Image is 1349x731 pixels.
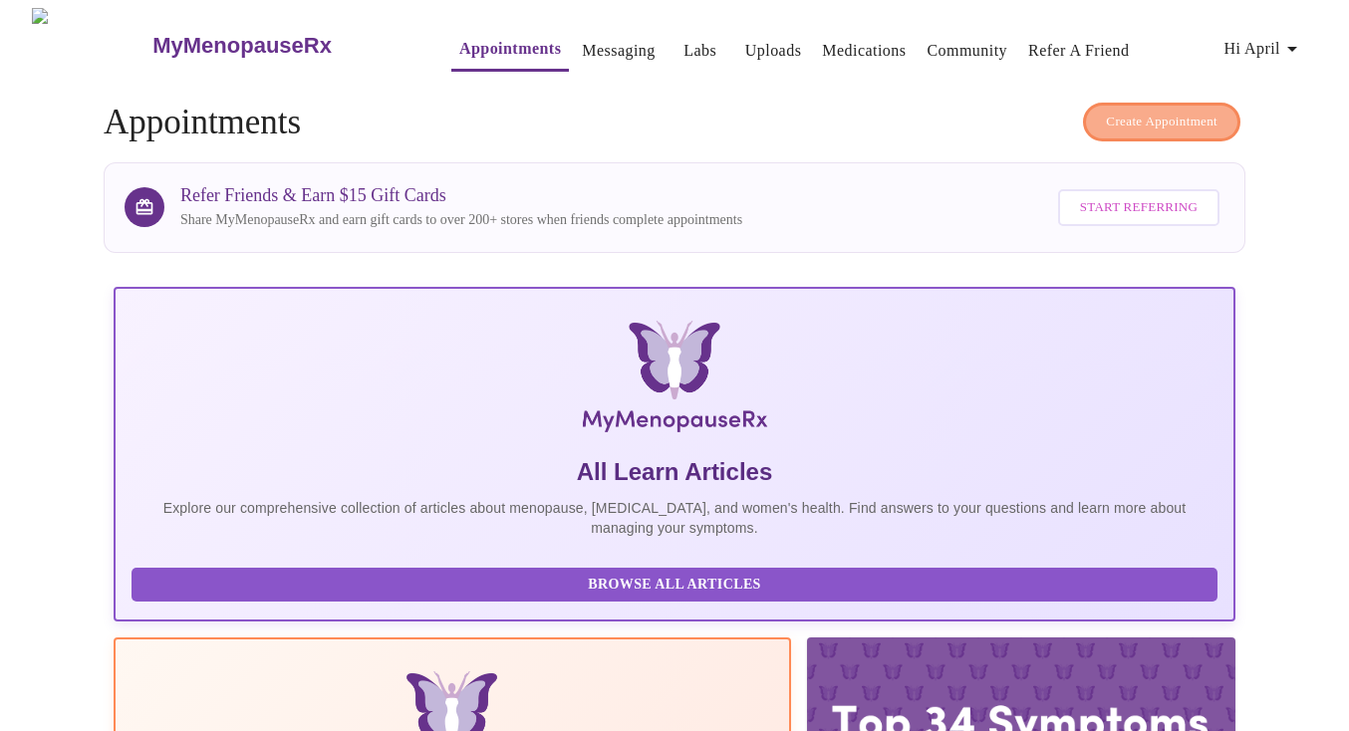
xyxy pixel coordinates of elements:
button: Messaging [574,31,663,71]
button: Labs [669,31,732,71]
button: Start Referring [1058,189,1219,226]
button: Community [919,31,1015,71]
a: Messaging [582,37,655,65]
button: Hi April [1215,29,1312,69]
p: Share MyMenopauseRx and earn gift cards to over 200+ stores when friends complete appointments [180,210,742,230]
a: Uploads [745,37,802,65]
span: Browse All Articles [151,573,1198,598]
a: Refer a Friend [1028,37,1130,65]
button: Create Appointment [1083,103,1240,141]
button: Appointments [451,29,569,72]
a: Browse All Articles [132,575,1222,592]
button: Uploads [737,31,810,71]
span: Create Appointment [1106,111,1217,133]
span: Start Referring [1080,196,1198,219]
button: Medications [814,31,914,71]
h3: MyMenopauseRx [152,33,332,59]
h4: Appointments [104,103,1245,142]
h5: All Learn Articles [132,456,1217,488]
a: Community [927,37,1007,65]
span: Hi April [1223,35,1304,63]
img: MyMenopauseRx Logo [32,8,150,83]
p: Explore our comprehensive collection of articles about menopause, [MEDICAL_DATA], and women's hea... [132,498,1217,538]
img: MyMenopauseRx Logo [300,321,1049,440]
a: MyMenopauseRx [150,11,411,81]
a: Start Referring [1053,179,1224,236]
button: Browse All Articles [132,568,1217,603]
button: Refer a Friend [1020,31,1138,71]
h3: Refer Friends & Earn $15 Gift Cards [180,185,742,206]
a: Appointments [459,35,561,63]
a: Medications [822,37,906,65]
a: Labs [683,37,716,65]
